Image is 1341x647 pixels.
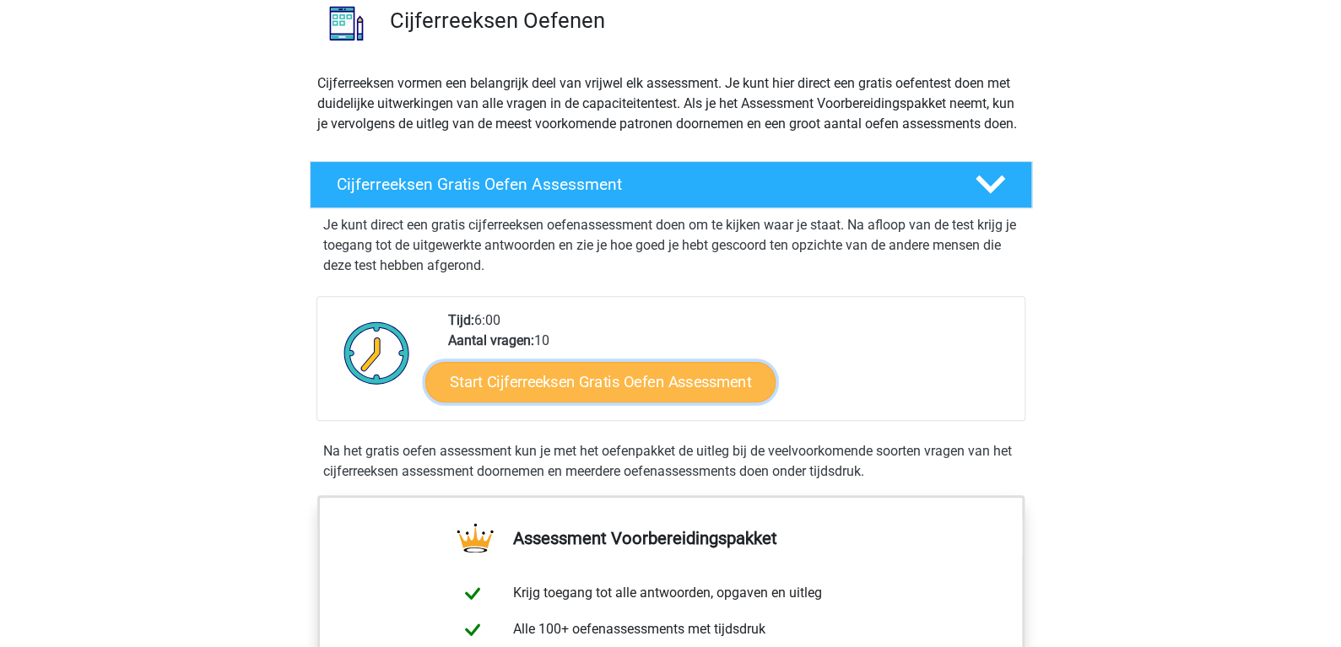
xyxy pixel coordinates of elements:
p: Je kunt direct een gratis cijferreeksen oefenassessment doen om te kijken waar je staat. Na afloo... [323,215,1019,276]
img: Klok [334,310,419,395]
b: Aantal vragen: [448,332,534,348]
div: 6:00 10 [435,310,1024,420]
h3: Cijferreeksen Oefenen [390,8,1019,34]
div: Na het gratis oefen assessment kun je met het oefenpakket de uitleg bij de veelvoorkomende soorte... [316,441,1025,482]
p: Cijferreeksen vormen een belangrijk deel van vrijwel elk assessment. Je kunt hier direct een grat... [317,73,1025,134]
a: Start Cijferreeksen Gratis Oefen Assessment [425,361,776,402]
h4: Cijferreeksen Gratis Oefen Assessment [337,175,948,194]
b: Tijd: [448,312,474,328]
a: Cijferreeksen Gratis Oefen Assessment [303,161,1039,208]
